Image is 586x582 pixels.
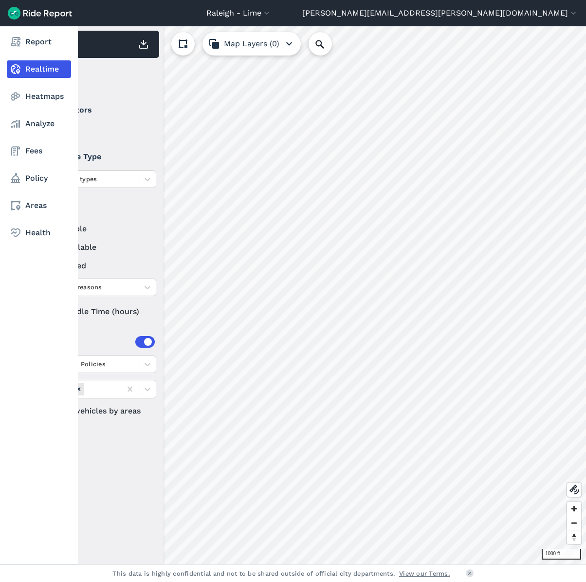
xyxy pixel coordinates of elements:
[73,383,84,395] div: Remove Areas (3)
[309,32,348,56] input: Search Location or Vehicles
[302,7,578,19] button: [PERSON_NAME][EMAIL_ADDRESS][PERSON_NAME][DOMAIN_NAME]
[542,549,581,560] div: 1000 ft
[39,96,155,124] summary: Operators
[36,62,159,93] div: Filter
[567,530,581,544] button: Reset bearing to north
[7,169,71,187] a: Policy
[39,328,155,356] summary: Areas
[7,197,71,214] a: Areas
[7,33,71,51] a: Report
[567,502,581,516] button: Zoom in
[39,303,156,320] div: Idle Time (hours)
[206,7,272,19] button: Raleigh - Lime
[202,32,301,56] button: Map Layers (0)
[7,142,71,160] a: Fees
[7,224,71,242] a: Health
[39,242,156,253] label: unavailable
[7,115,71,132] a: Analyze
[39,124,156,135] label: Lime
[39,405,156,417] label: Filter vehicles by areas
[39,143,155,170] summary: Vehicle Type
[8,7,72,19] img: Ride Report
[39,260,156,272] label: reserved
[31,26,586,564] canvas: Map
[39,196,155,223] summary: Status
[7,88,71,105] a: Heatmaps
[53,336,155,348] div: Areas
[567,516,581,530] button: Zoom out
[399,569,450,578] a: View our Terms.
[7,60,71,78] a: Realtime
[39,223,156,235] label: available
